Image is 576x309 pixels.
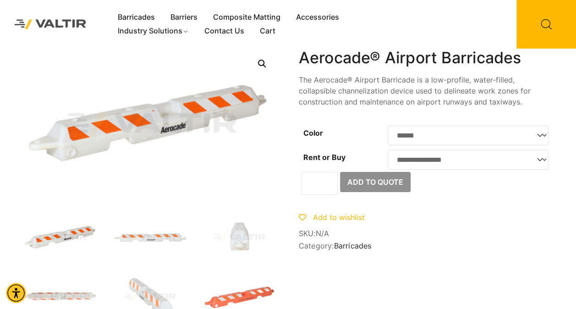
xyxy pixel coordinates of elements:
a: Barriers [163,11,205,24]
a: Open this option [254,55,270,72]
img: A white plastic container with a spout, featuring horizontal red stripes on the side. [202,215,277,260]
div: Accessibility Menu [6,283,26,303]
a: Add to wishlist [299,213,365,222]
p: The Aerocade® Airport Barricade is a low-profile, water-filled, collapsible channelization device... [299,74,553,107]
img: A white safety barrier with orange reflective stripes and the brand name "Aerocade" printed on it. [112,215,188,260]
span: N/A [315,229,329,238]
img: Aerocade_Nat_3Q-1.jpg [23,215,99,260]
h1: Aerocade® Airport Barricades [299,49,553,67]
a: Composite Matting [205,11,288,24]
a: Cart [252,24,283,38]
a: Contact Us [196,24,252,38]
img: Valtir Rentals [7,12,94,37]
img: Aerocade_Nat_Front [277,49,532,201]
a: Industry Solutions [110,24,197,38]
span: Category: [299,242,553,250]
label: Color [303,128,323,138]
a: Accessories [288,11,347,24]
input: Product quantity [301,172,338,195]
a: Barricades [334,241,371,250]
span: SKU: [299,229,553,238]
a: Barricades [110,11,163,24]
span: Add to wishlist [313,213,365,222]
label: Rent or Buy [303,153,346,162]
button: Add to Quote [340,172,411,192]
